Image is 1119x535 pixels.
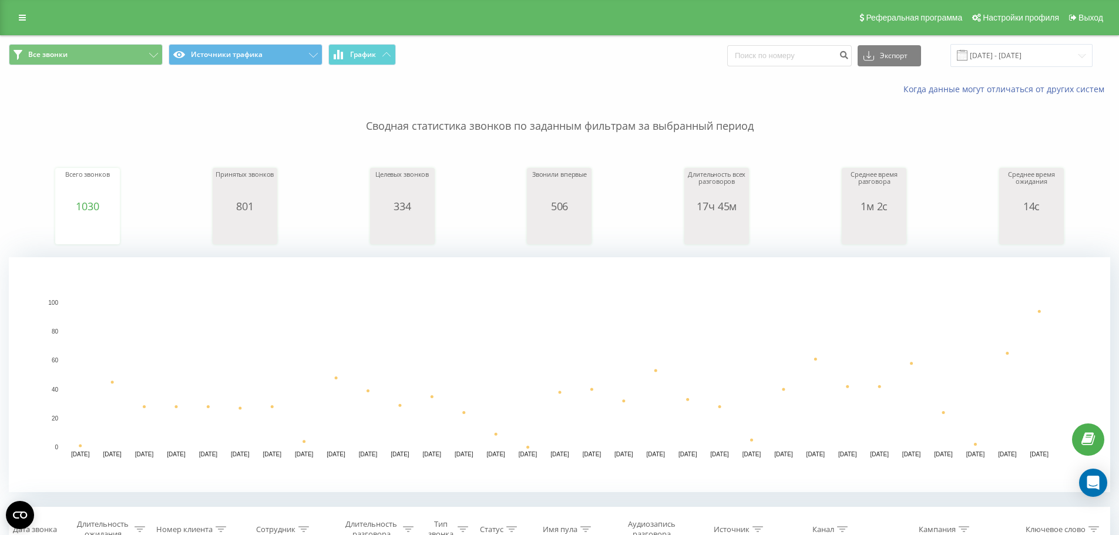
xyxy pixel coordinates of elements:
div: Open Intercom Messenger [1079,469,1107,497]
text: [DATE] [998,451,1017,457]
text: [DATE] [678,451,697,457]
svg: A chart. [1002,212,1061,247]
span: Выход [1078,13,1103,22]
svg: A chart. [216,212,274,247]
text: [DATE] [966,451,985,457]
text: [DATE] [327,451,345,457]
div: 1030 [58,200,117,212]
text: [DATE] [934,451,953,457]
text: [DATE] [647,451,666,457]
text: [DATE] [423,451,442,457]
button: График [328,44,396,65]
div: Кампания [919,524,956,534]
text: 60 [52,358,59,364]
div: Среднее время ожидания [1002,171,1061,200]
div: Принятых звонков [216,171,274,200]
div: Всего звонков [58,171,117,200]
text: [DATE] [71,451,90,457]
div: Канал [812,524,834,534]
text: [DATE] [550,451,569,457]
text: [DATE] [838,451,857,457]
span: Реферальная программа [866,13,962,22]
div: Номер клиента [156,524,213,534]
div: 17ч 45м [687,200,746,212]
div: Целевых звонков [373,171,432,200]
p: Сводная статистика звонков по заданным фильтрам за выбранный период [9,95,1110,134]
text: 100 [48,300,58,306]
button: Экспорт [858,45,921,66]
text: [DATE] [710,451,729,457]
div: Сотрудник [256,524,295,534]
text: [DATE] [774,451,793,457]
button: Все звонки [9,44,163,65]
div: 334 [373,200,432,212]
text: [DATE] [902,451,921,457]
text: 80 [52,328,59,335]
text: [DATE] [103,451,122,457]
text: [DATE] [263,451,281,457]
div: 14с [1002,200,1061,212]
button: Источники трафика [169,44,322,65]
text: [DATE] [135,451,154,457]
div: Статус [480,524,503,534]
text: [DATE] [614,451,633,457]
text: [DATE] [359,451,378,457]
div: Звонили впервые [530,171,589,200]
text: [DATE] [583,451,601,457]
a: Когда данные могут отличаться от других систем [903,83,1110,95]
text: 20 [52,415,59,422]
svg: A chart. [530,212,589,247]
text: [DATE] [167,451,186,457]
div: 506 [530,200,589,212]
svg: A chart. [9,257,1110,492]
span: График [350,51,376,59]
svg: A chart. [58,212,117,247]
button: Open CMP widget [6,501,34,529]
svg: A chart. [845,212,903,247]
text: [DATE] [486,451,505,457]
div: Ключевое слово [1026,524,1086,534]
text: [DATE] [870,451,889,457]
text: [DATE] [199,451,218,457]
text: [DATE] [519,451,537,457]
svg: A chart. [687,212,746,247]
text: [DATE] [742,451,761,457]
text: [DATE] [1030,451,1049,457]
div: 801 [216,200,274,212]
div: Среднее время разговора [845,171,903,200]
span: Все звонки [28,50,68,59]
text: [DATE] [295,451,314,457]
input: Поиск по номеру [727,45,852,66]
div: Дата звонка [13,524,57,534]
text: 0 [55,444,58,450]
div: Длительность всех разговоров [687,171,746,200]
text: [DATE] [231,451,250,457]
svg: A chart. [373,212,432,247]
text: [DATE] [391,451,409,457]
span: Настройки профиля [983,13,1059,22]
text: 40 [52,386,59,393]
div: 1м 2с [845,200,903,212]
text: [DATE] [455,451,473,457]
div: Имя пула [543,524,577,534]
text: [DATE] [807,451,825,457]
div: Источник [714,524,750,534]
